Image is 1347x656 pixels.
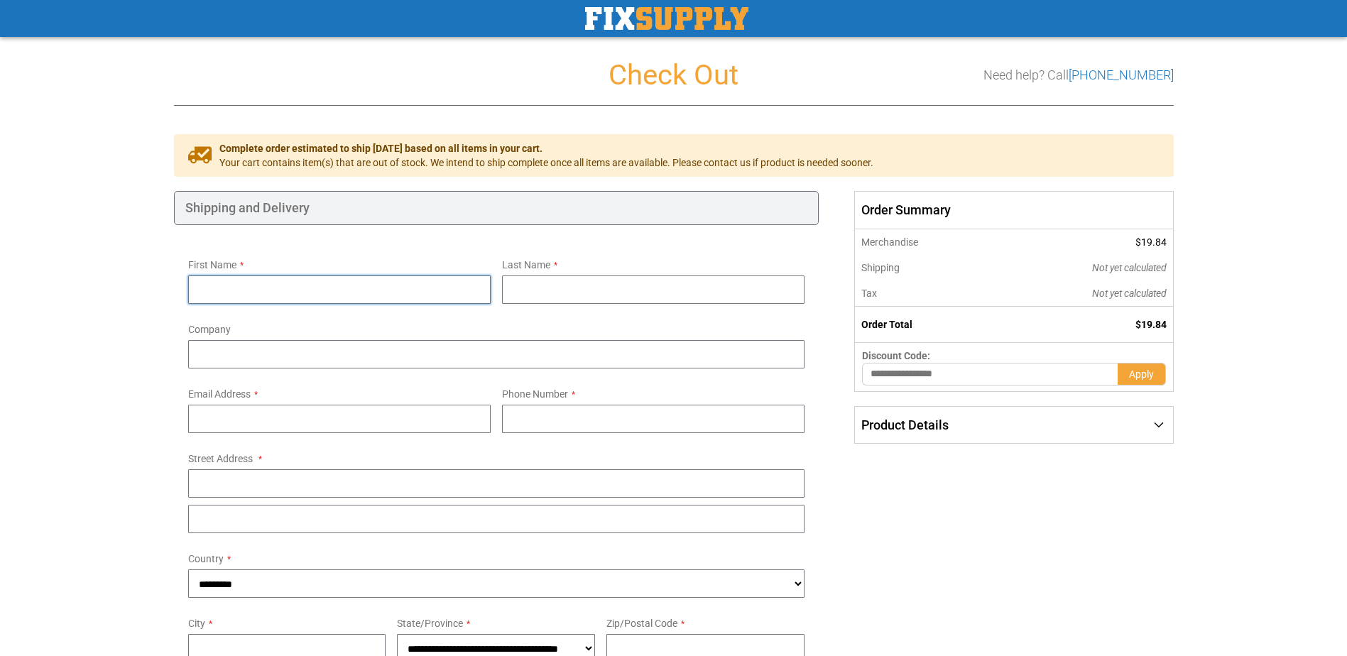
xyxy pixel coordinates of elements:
span: Not yet calculated [1092,262,1167,273]
span: $19.84 [1135,319,1167,330]
span: Your cart contains item(s) that are out of stock. We intend to ship complete once all items are a... [219,155,873,170]
span: Apply [1129,368,1154,380]
a: [PHONE_NUMBER] [1069,67,1174,82]
span: Shipping [861,262,900,273]
img: Fix Industrial Supply [585,7,748,30]
span: Phone Number [502,388,568,400]
span: First Name [188,259,236,270]
h3: Need help? Call [983,68,1174,82]
span: Complete order estimated to ship [DATE] based on all items in your cart. [219,141,873,155]
span: Street Address [188,453,253,464]
h1: Check Out [174,60,1174,91]
button: Apply [1118,363,1166,386]
span: State/Province [397,618,463,629]
span: Country [188,553,224,564]
span: Discount Code: [862,350,930,361]
strong: Order Total [861,319,912,330]
th: Merchandise [855,229,996,255]
div: Shipping and Delivery [174,191,819,225]
th: Tax [855,280,996,307]
span: Not yet calculated [1092,288,1167,299]
span: $19.84 [1135,236,1167,248]
span: Last Name [502,259,550,270]
a: store logo [585,7,748,30]
span: Email Address [188,388,251,400]
span: Product Details [861,417,949,432]
span: Order Summary [854,191,1173,229]
span: Company [188,324,231,335]
span: Zip/Postal Code [606,618,677,629]
span: City [188,618,205,629]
